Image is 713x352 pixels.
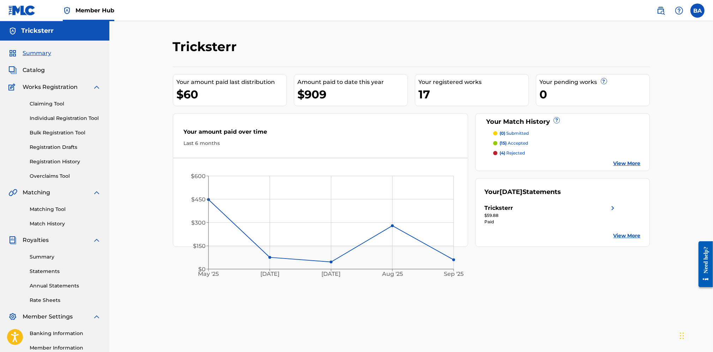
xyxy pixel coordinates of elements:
a: (15) accepted [493,140,641,146]
div: $909 [298,86,407,102]
div: Your pending works [540,78,649,86]
tspan: Aug '25 [381,271,403,277]
div: User Menu [690,4,705,18]
a: (4) rejected [493,150,641,156]
img: right chevron icon [609,204,617,212]
img: Member Settings [8,312,17,321]
a: SummarySummary [8,49,51,57]
div: 17 [419,86,528,102]
a: Individual Registration Tool [30,115,101,122]
a: CatalogCatalog [8,66,45,74]
a: Statements [30,268,101,275]
a: Matching Tool [30,206,101,213]
img: Summary [8,49,17,57]
a: Claiming Tool [30,100,101,108]
img: Works Registration [8,83,18,91]
h5: Tricksterr [21,27,54,35]
p: rejected [500,150,525,156]
img: Catalog [8,66,17,74]
div: Last 6 months [184,140,458,147]
a: Summary [30,253,101,261]
span: Member Settings [23,312,73,321]
h2: Tricksterr [173,39,241,55]
a: Public Search [654,4,668,18]
img: Accounts [8,27,17,35]
div: Your registered works [419,78,528,86]
div: 0 [540,86,649,102]
a: Registration Drafts [30,144,101,151]
div: Help [672,4,686,18]
img: Matching [8,188,17,197]
span: ? [554,117,560,123]
img: MLC Logo [8,5,36,16]
span: Royalties [23,236,49,244]
a: Match History [30,220,101,227]
a: Rate Sheets [30,297,101,304]
iframe: Resource Center [693,236,713,293]
div: Your amount paid over time [184,128,458,140]
span: Matching [23,188,50,197]
div: $59.88 [484,212,617,219]
div: Your amount paid last distribution [177,78,286,86]
div: $60 [177,86,286,102]
tspan: May '25 [198,271,219,277]
tspan: $450 [191,196,206,203]
tspan: $150 [193,243,206,249]
span: Catalog [23,66,45,74]
a: Bulk Registration Tool [30,129,101,136]
span: Member Hub [75,6,114,14]
span: (15) [500,140,507,146]
img: expand [92,312,101,321]
span: Works Registration [23,83,78,91]
span: ? [601,78,607,84]
div: Your Statements [484,187,561,197]
a: (0) submitted [493,130,641,136]
span: (0) [500,131,505,136]
span: [DATE] [500,188,522,196]
a: Banking Information [30,330,101,337]
a: Tricksterrright chevron icon$59.88Paid [484,204,617,225]
iframe: Chat Widget [678,318,713,352]
tspan: $300 [191,219,206,226]
div: Amount paid to date this year [298,78,407,86]
img: help [675,6,683,15]
p: submitted [500,130,529,136]
img: expand [92,236,101,244]
p: accepted [500,140,528,146]
a: Registration History [30,158,101,165]
div: Tricksterr [484,204,513,212]
div: Drag [680,325,684,346]
div: Paid [484,219,617,225]
tspan: $0 [198,266,206,273]
img: expand [92,188,101,197]
a: Member Information [30,344,101,352]
tspan: $600 [191,173,206,180]
a: View More [614,232,641,239]
a: View More [614,160,641,167]
div: Your Match History [484,117,641,127]
tspan: [DATE] [260,271,279,277]
a: Annual Statements [30,282,101,290]
span: (4) [500,150,505,156]
span: Summary [23,49,51,57]
img: Royalties [8,236,17,244]
tspan: Sep '25 [444,271,464,277]
img: expand [92,83,101,91]
a: Overclaims Tool [30,172,101,180]
tspan: [DATE] [321,271,340,277]
img: search [657,6,665,15]
img: Top Rightsholder [63,6,71,15]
